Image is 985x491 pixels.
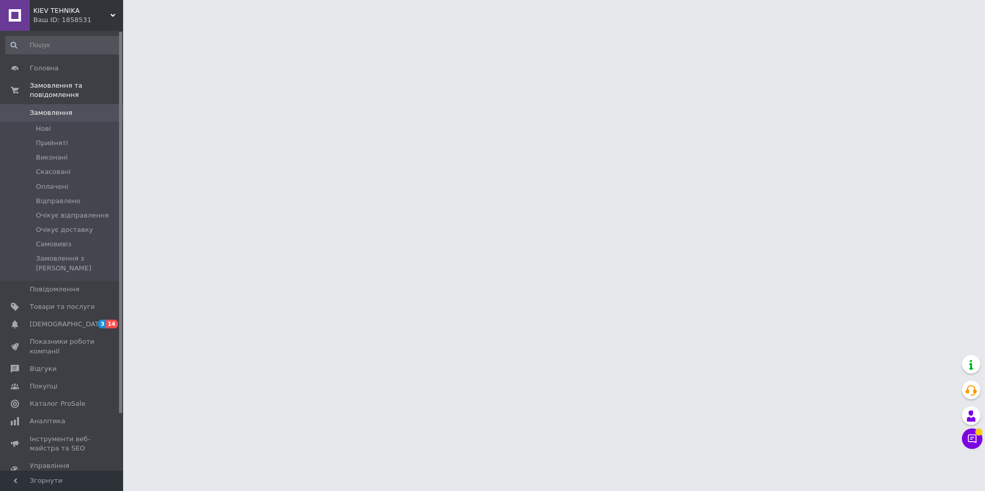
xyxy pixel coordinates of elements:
div: Ваш ID: 1858531 [33,15,123,25]
span: Замовлення [30,108,72,117]
span: Скасовані [36,167,71,176]
span: Замовлення та повідомлення [30,81,123,100]
span: Каталог ProSale [30,399,85,408]
span: Самовивіз [36,240,71,249]
span: 3 [98,320,106,328]
span: Очікує відправлення [36,211,109,220]
span: Нові [36,124,51,133]
span: Повідомлення [30,285,80,294]
span: Оплачені [36,182,68,191]
span: KIEV TEHNIKA [33,6,110,15]
span: Показники роботи компанії [30,337,95,356]
span: Управління сайтом [30,461,95,480]
span: 14 [106,320,118,328]
span: Головна [30,64,58,73]
span: Виконані [36,153,68,162]
span: Відгуки [30,364,56,374]
span: Інструменти веб-майстра та SEO [30,435,95,453]
span: Прийняті [36,139,68,148]
input: Пошук [5,36,121,54]
span: Відправлено [36,197,81,206]
span: Аналітика [30,417,65,426]
span: Очікує доставку [36,225,93,234]
span: Товари та послуги [30,302,95,311]
button: Чат з покупцем [962,428,982,449]
span: Замовлення з [PERSON_NAME] [36,254,120,272]
span: [DEMOGRAPHIC_DATA] [30,320,106,329]
span: Покупці [30,382,57,391]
